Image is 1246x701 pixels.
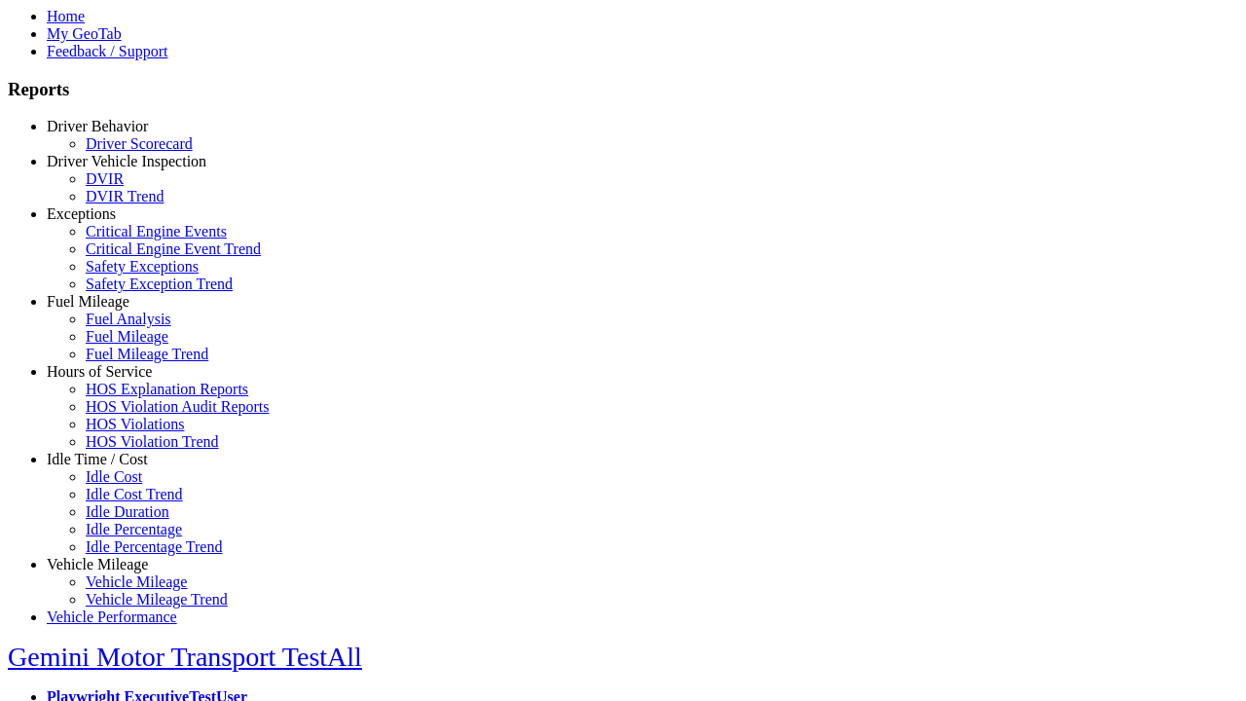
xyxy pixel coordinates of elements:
a: Idle Duration [86,503,169,520]
a: HOS Violation Audit Reports [86,398,270,415]
a: Idle Percentage Trend [86,538,222,555]
a: Driver Behavior [47,118,148,134]
a: Critical Engine Event Trend [86,240,261,257]
a: HOS Explanation Reports [86,381,248,397]
a: HOS Violation Trend [86,433,219,450]
a: HOS Violations [86,416,184,432]
a: DVIR [86,170,124,187]
a: Driver Vehicle Inspection [47,153,206,169]
a: Vehicle Mileage Trend [86,591,228,608]
a: Vehicle Performance [47,609,177,625]
a: Gemini Motor Transport TestAll [8,642,362,672]
a: My GeoTab [47,25,122,42]
a: Idle Cost [86,468,142,485]
a: DVIR Trend [86,188,164,204]
a: Hours of Service [47,363,152,380]
a: Feedback / Support [47,43,167,59]
a: Fuel Analysis [86,311,171,327]
a: Fuel Mileage [86,328,168,345]
a: Idle Cost Trend [86,486,183,502]
a: Idle Percentage [86,521,182,537]
a: Home [47,8,85,24]
a: Safety Exception Trend [86,276,233,292]
a: Driver Scorecard [86,135,193,152]
h3: Reports [8,79,1238,100]
a: Fuel Mileage Trend [86,346,208,362]
a: Critical Engine Events [86,223,227,240]
a: Vehicle Mileage [47,556,148,572]
a: Vehicle Mileage [86,573,187,590]
a: Exceptions [47,205,116,222]
a: Idle Time / Cost [47,451,148,467]
a: Safety Exceptions [86,258,199,275]
a: Fuel Mileage [47,293,129,310]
